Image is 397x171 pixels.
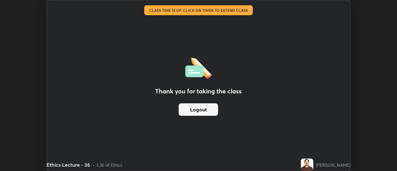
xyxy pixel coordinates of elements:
[316,162,350,168] div: [PERSON_NAME]
[92,162,95,168] div: •
[47,161,90,169] div: Ethics Lecture - 36
[155,87,242,96] h2: Thank you for taking the class
[301,159,313,171] img: b64c24693d4a40fa943431a114cb3beb.jpg
[185,56,212,79] img: offlineFeedback.1438e8b3.svg
[97,162,122,168] div: L36 of Ethics
[179,103,218,116] button: Logout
